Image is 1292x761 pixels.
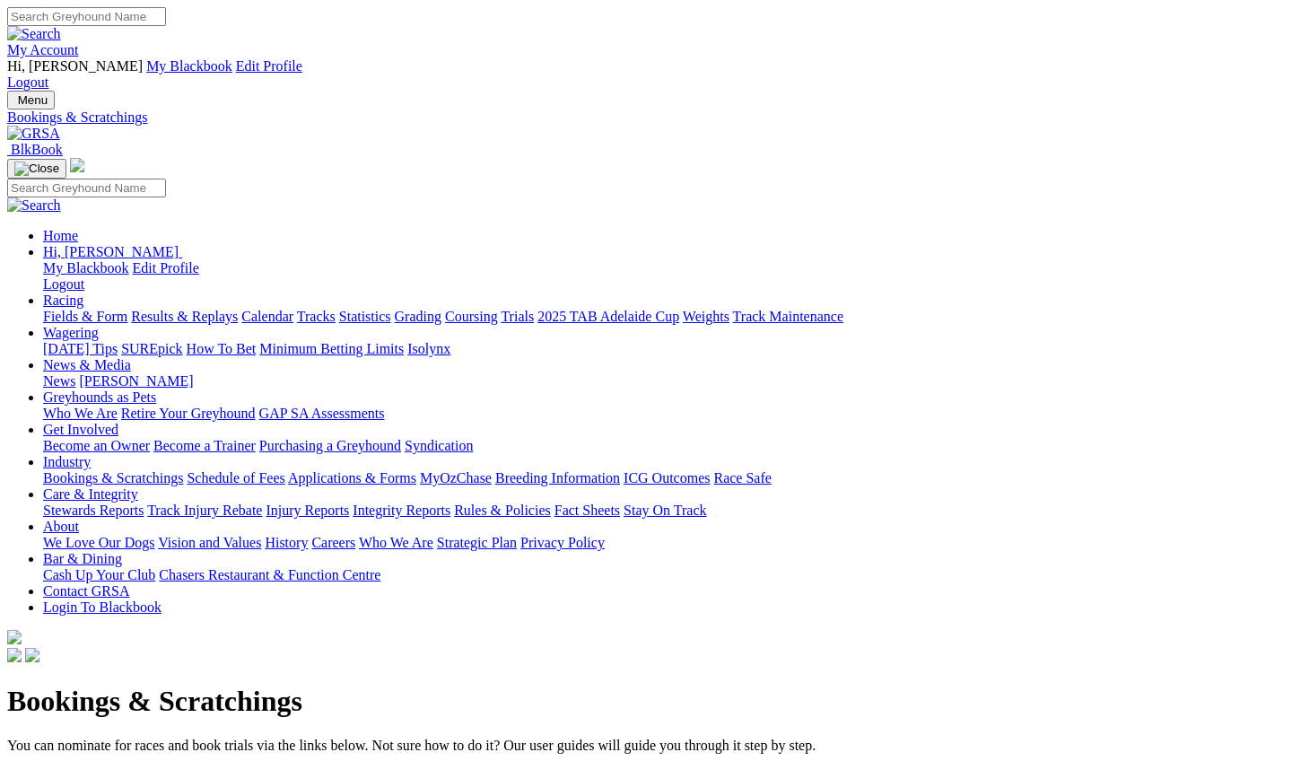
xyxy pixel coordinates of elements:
div: Wagering [43,341,1285,357]
a: About [43,519,79,534]
a: SUREpick [121,341,182,356]
span: Hi, [PERSON_NAME] [7,58,143,74]
a: Coursing [445,309,498,324]
div: Industry [43,470,1285,486]
a: Bar & Dining [43,551,122,566]
a: Retire Your Greyhound [121,406,256,421]
a: Track Maintenance [733,309,843,324]
a: My Blackbook [146,58,232,74]
a: [DATE] Tips [43,341,118,356]
div: Get Involved [43,438,1285,454]
img: Close [14,162,59,176]
img: Search [7,26,61,42]
a: News [43,373,75,389]
a: Cash Up Your Club [43,567,155,582]
a: Strategic Plan [437,535,517,550]
img: GRSA [7,126,60,142]
a: Weights [683,309,729,324]
a: Calendar [241,309,293,324]
input: Search [7,7,166,26]
img: facebook.svg [7,648,22,662]
a: Privacy Policy [520,535,605,550]
a: Edit Profile [236,58,302,74]
div: Racing [43,309,1285,325]
a: Who We Are [359,535,433,550]
div: My Account [7,58,1285,91]
a: We Love Our Dogs [43,535,154,550]
a: MyOzChase [420,470,492,485]
a: Become an Owner [43,438,150,453]
a: Purchasing a Greyhound [259,438,401,453]
a: Results & Replays [131,309,238,324]
a: My Blackbook [43,260,129,276]
a: Stewards Reports [43,503,144,518]
a: Rules & Policies [454,503,551,518]
p: You can nominate for races and book trials via the links below. Not sure how to do it? Our user g... [7,738,1285,754]
a: Race Safe [713,470,771,485]
a: Home [43,228,78,243]
img: logo-grsa-white.png [7,630,22,644]
a: [PERSON_NAME] [79,373,193,389]
a: Minimum Betting Limits [259,341,404,356]
input: Search [7,179,166,197]
a: News & Media [43,357,131,372]
a: Track Injury Rebate [147,503,262,518]
img: logo-grsa-white.png [70,158,84,172]
a: Injury Reports [266,503,349,518]
div: Greyhounds as Pets [43,406,1285,422]
a: Bookings & Scratchings [43,470,183,485]
a: History [265,535,308,550]
a: 2025 TAB Adelaide Cup [537,309,679,324]
div: Care & Integrity [43,503,1285,519]
a: Greyhounds as Pets [43,389,156,405]
a: Statistics [339,309,391,324]
a: Login To Blackbook [43,599,161,615]
div: News & Media [43,373,1285,389]
a: Fields & Form [43,309,127,324]
a: Care & Integrity [43,486,138,502]
button: Toggle navigation [7,91,55,109]
a: Trials [501,309,534,324]
a: Hi, [PERSON_NAME] [43,244,182,259]
span: Hi, [PERSON_NAME] [43,244,179,259]
a: Schedule of Fees [187,470,284,485]
a: Wagering [43,325,99,340]
a: Applications & Forms [288,470,416,485]
a: Grading [395,309,441,324]
h1: Bookings & Scratchings [7,685,1285,718]
a: Racing [43,293,83,308]
a: BlkBook [7,142,63,157]
div: Hi, [PERSON_NAME] [43,260,1285,293]
a: Bookings & Scratchings [7,109,1285,126]
a: Careers [311,535,355,550]
span: BlkBook [11,142,63,157]
a: Integrity Reports [353,503,450,518]
a: Logout [7,74,48,90]
a: Stay On Track [624,503,706,518]
div: Bar & Dining [43,567,1285,583]
a: Industry [43,454,91,469]
a: Edit Profile [133,260,199,276]
a: Isolynx [407,341,450,356]
a: GAP SA Assessments [259,406,385,421]
div: About [43,535,1285,551]
a: Become a Trainer [153,438,256,453]
a: Tracks [297,309,336,324]
a: ICG Outcomes [624,470,710,485]
a: Contact GRSA [43,583,129,599]
a: My Account [7,42,79,57]
a: Breeding Information [495,470,620,485]
span: Menu [18,93,48,107]
img: Search [7,197,61,214]
a: Fact Sheets [554,503,620,518]
button: Toggle navigation [7,159,66,179]
a: How To Bet [187,341,257,356]
img: twitter.svg [25,648,39,662]
a: Who We Are [43,406,118,421]
a: Logout [43,276,84,292]
a: Get Involved [43,422,118,437]
a: Syndication [405,438,473,453]
a: Vision and Values [158,535,261,550]
a: Chasers Restaurant & Function Centre [159,567,380,582]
